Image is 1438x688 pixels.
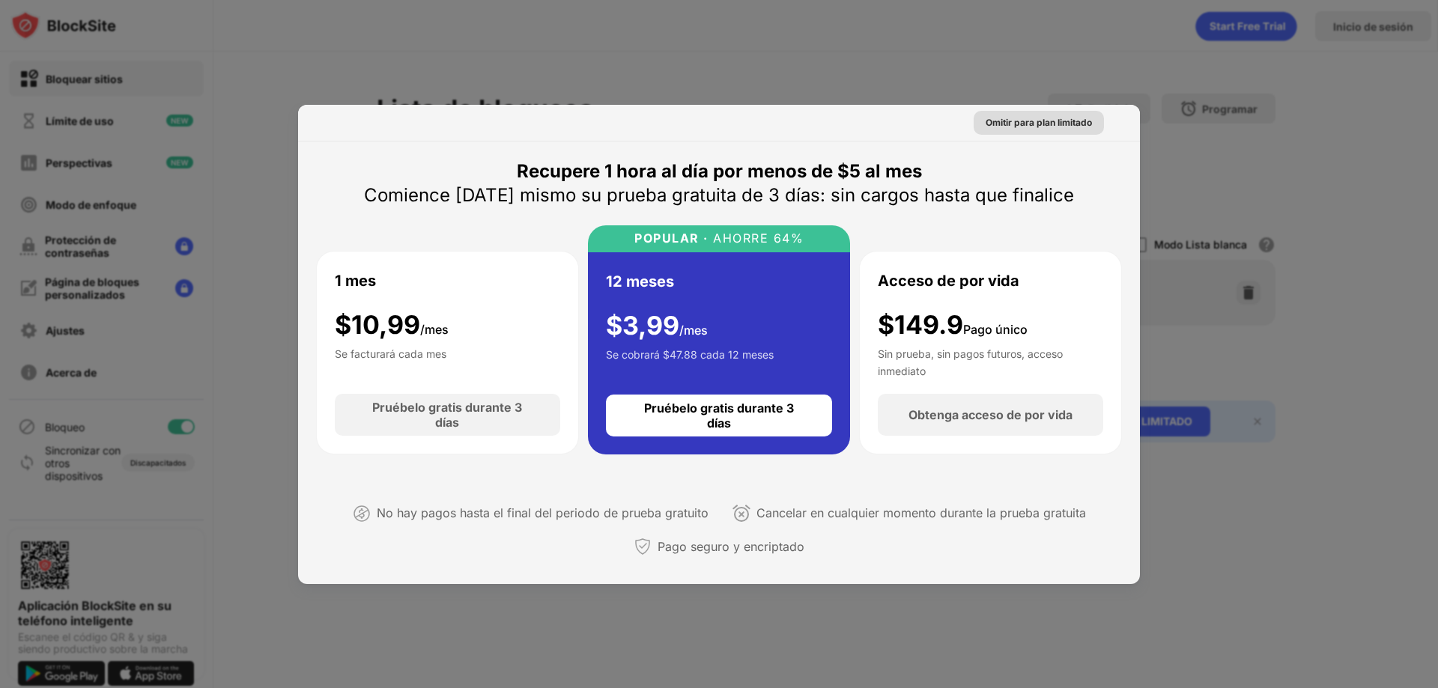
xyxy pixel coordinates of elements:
[606,310,622,341] font: $
[634,538,652,555] img: pago seguro
[878,309,963,340] font: $149.9
[335,309,351,340] font: $
[606,348,774,361] font: Se cobrará $47.88 cada 12 meses
[517,160,922,182] font: Recupere 1 hora al día por menos de $5 al mes
[878,347,1063,377] font: Sin prueba, sin pagos futuros, acceso inmediato
[335,347,446,360] font: Se facturará cada mes
[351,309,420,340] font: 10,99
[679,323,708,338] font: /mes
[986,117,1092,128] font: Omitir para plan limitado
[713,231,804,246] font: AHORRE 64%
[364,184,1074,206] font: Comience [DATE] mismo su prueba gratuita de 3 días: sin cargos hasta que finalice
[963,322,1028,337] font: Pago único
[908,407,1073,422] font: Obtenga acceso de por vida
[372,400,522,430] font: Pruébelo gratis durante 3 días
[622,310,679,341] font: 3,99
[756,505,1086,520] font: Cancelar en cualquier momento durante la prueba gratuita
[377,505,709,520] font: No hay pagos hasta el final del periodo de prueba gratuito
[353,505,371,523] img: no pagar
[732,505,750,523] img: cancelar en cualquier momento
[606,273,674,290] font: 12 meses
[878,272,1019,290] font: Acceso de por vida
[644,401,794,430] font: Pruébelo gratis durante 3 días
[658,539,804,554] font: Pago seguro y encriptado
[420,322,449,337] font: /mes
[335,272,376,290] font: 1 mes
[634,231,709,246] font: POPULAR ·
